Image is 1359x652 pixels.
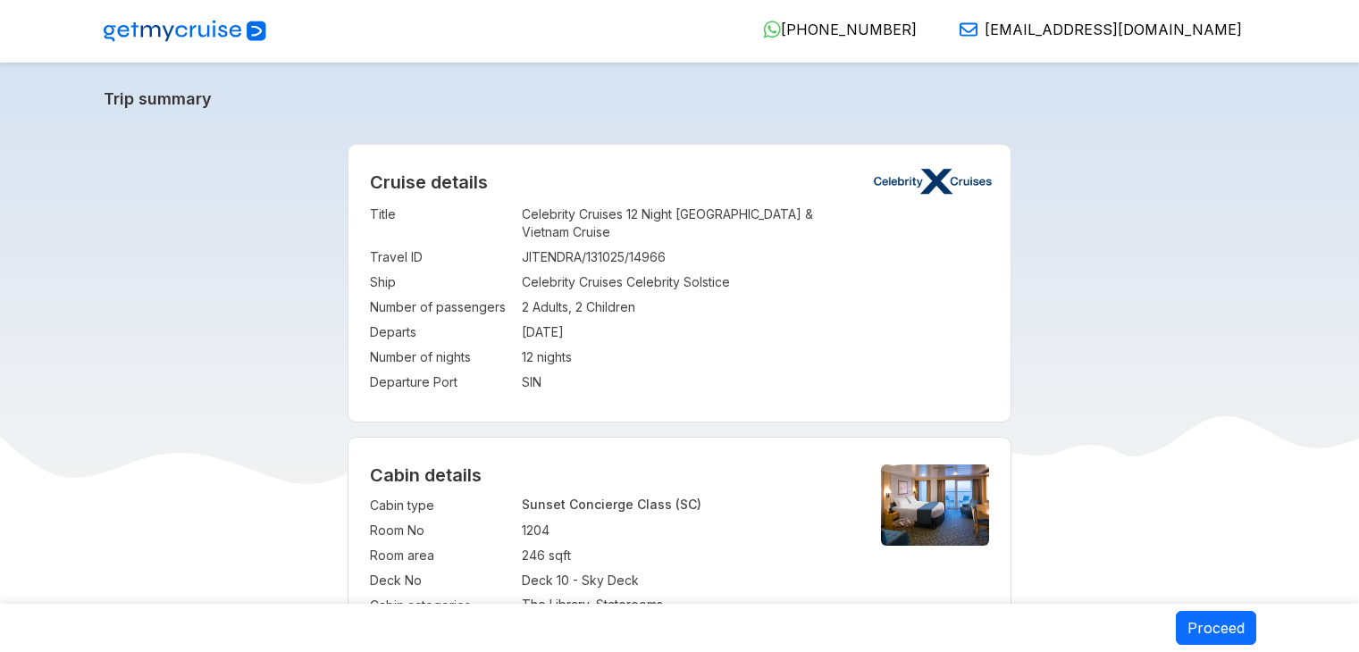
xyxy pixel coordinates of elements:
[985,21,1242,38] span: [EMAIL_ADDRESS][DOMAIN_NAME]
[370,295,513,320] td: Number of passengers
[513,568,522,593] td: :
[370,593,513,618] td: Cabin categories
[370,320,513,345] td: Departs
[370,518,513,543] td: Room No
[522,597,851,612] p: The Library, Staterooms.
[513,345,522,370] td: :
[513,493,522,518] td: :
[522,497,851,512] p: Sunset Concierge Class
[675,497,701,512] span: (SC)
[522,270,989,295] td: Celebrity Cruises Celebrity Solstice
[370,270,513,295] td: Ship
[513,320,522,345] td: :
[513,270,522,295] td: :
[522,518,851,543] td: 1204
[370,245,513,270] td: Travel ID
[522,345,989,370] td: 12 nights
[104,89,1256,108] a: Trip summary
[513,543,522,568] td: :
[522,320,989,345] td: [DATE]
[513,295,522,320] td: :
[513,202,522,245] td: :
[522,568,851,593] td: Deck 10 - Sky Deck
[763,21,781,38] img: WhatsApp
[370,345,513,370] td: Number of nights
[945,21,1242,38] a: [EMAIL_ADDRESS][DOMAIN_NAME]
[513,245,522,270] td: :
[522,543,851,568] td: 246 sqft
[522,245,989,270] td: JITENDRA/131025/14966
[370,171,989,193] h2: Cruise details
[370,370,513,395] td: Departure Port
[370,464,989,486] h4: Cabin details
[749,21,917,38] a: [PHONE_NUMBER]
[370,202,513,245] td: Title
[522,295,989,320] td: 2 Adults, 2 Children
[513,370,522,395] td: :
[513,593,522,618] td: :
[781,21,917,38] span: [PHONE_NUMBER]
[513,518,522,543] td: :
[960,21,977,38] img: Email
[522,202,989,245] td: Celebrity Cruises 12 Night [GEOGRAPHIC_DATA] & Vietnam Cruise
[370,543,513,568] td: Room area
[1176,611,1256,645] button: Proceed
[370,493,513,518] td: Cabin type
[522,370,989,395] td: SIN
[370,568,513,593] td: Deck No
